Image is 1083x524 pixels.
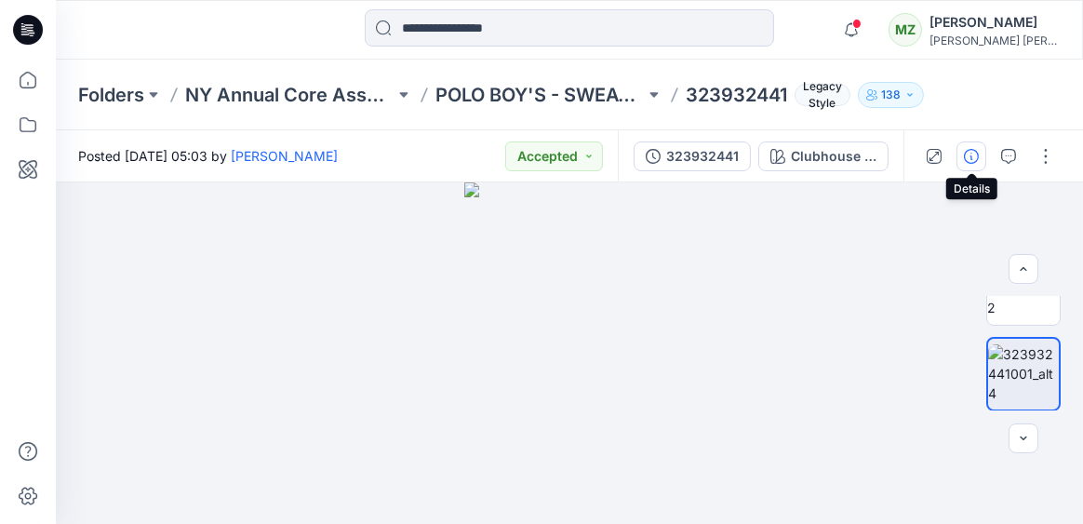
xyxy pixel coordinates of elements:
[78,82,144,108] a: Folders
[435,82,645,108] a: POLO BOY'S - SWEATERS
[929,11,1060,34] div: [PERSON_NAME]
[956,141,986,171] button: Details
[464,182,674,524] img: eyJhbGciOiJIUzI1NiIsImtpZCI6IjAiLCJzbHQiOiJzZXMiLCJ0eXAiOiJKV1QifQ.eyJkYXRhIjp7InR5cGUiOiJzdG9yYW...
[78,146,338,166] span: Posted [DATE] 05:03 by
[231,148,338,164] a: [PERSON_NAME]
[889,13,922,47] div: MZ
[795,84,850,106] span: Legacy Style
[758,141,889,171] button: Clubhouse Cream - 001
[634,141,751,171] button: 323932441
[881,85,901,105] p: 138
[686,82,787,108] p: 323932441
[791,146,876,167] div: Clubhouse Cream - 001
[787,82,850,108] button: Legacy Style
[185,82,394,108] a: NY Annual Core Assortment Digital Lib
[988,344,1059,403] img: 323932441001_alt4
[929,34,1060,47] div: [PERSON_NAME] [PERSON_NAME]
[666,146,739,167] div: 323932441
[858,82,924,108] button: 138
